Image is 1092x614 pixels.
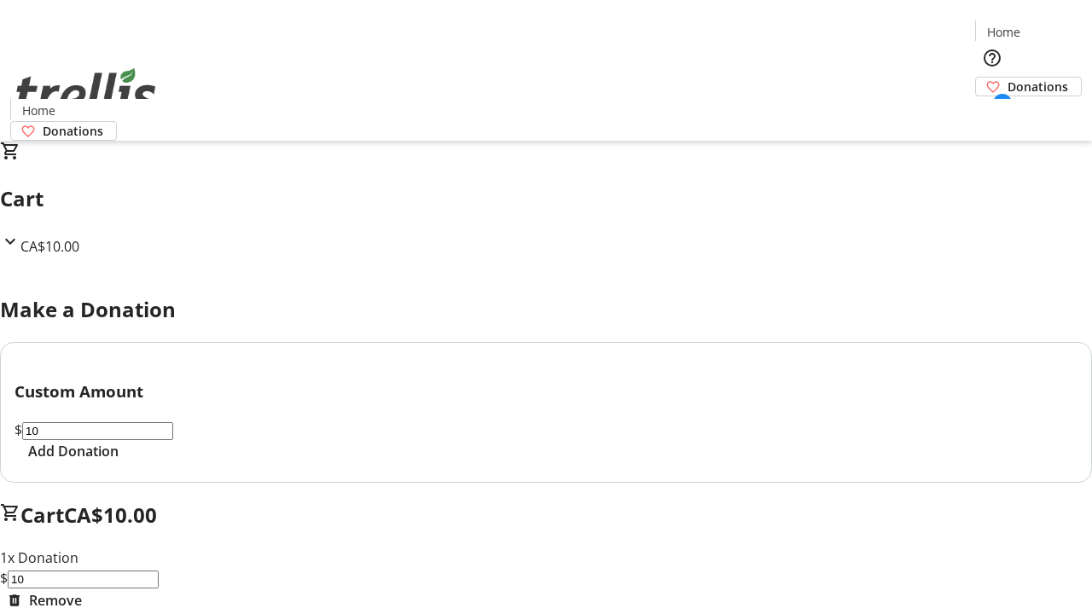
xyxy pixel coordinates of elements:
button: Cart [975,96,1009,130]
img: Orient E2E Organization Za7lVJvr3L's Logo [10,49,162,135]
span: Remove [29,590,82,611]
button: Add Donation [15,441,132,461]
span: Donations [43,122,103,140]
span: Donations [1008,78,1068,96]
span: Home [22,101,55,119]
a: Donations [975,77,1082,96]
a: Home [976,23,1031,41]
span: Home [987,23,1020,41]
span: CA$10.00 [20,237,79,256]
span: Add Donation [28,441,119,461]
input: Donation Amount [8,571,159,588]
a: Donations [10,121,117,141]
button: Help [975,41,1009,75]
span: $ [15,420,22,439]
span: CA$10.00 [64,501,157,529]
a: Home [11,101,66,119]
input: Donation Amount [22,422,173,440]
h3: Custom Amount [15,379,1077,403]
